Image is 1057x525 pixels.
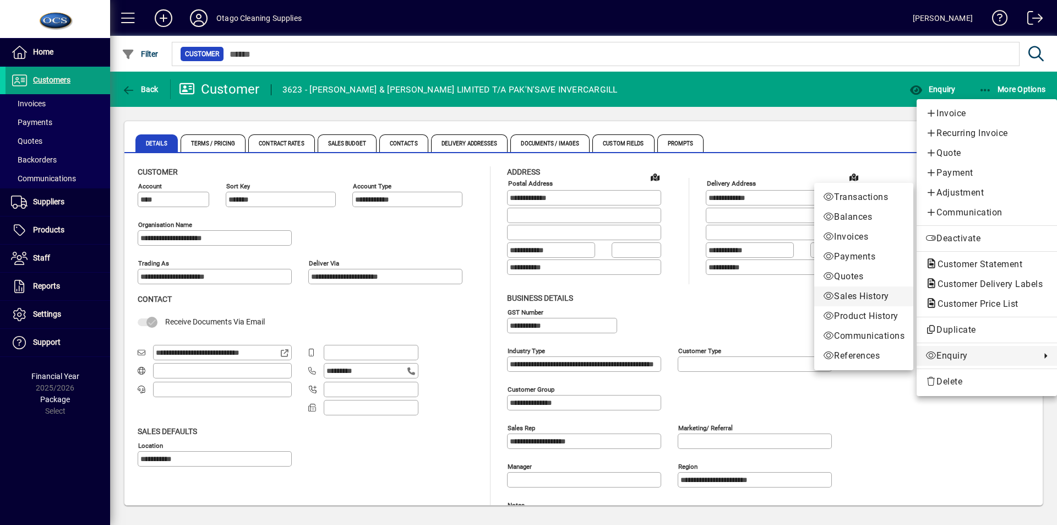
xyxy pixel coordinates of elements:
span: Deactivate [925,232,1048,245]
span: Payment [925,166,1048,180]
button: Deactivate customer [917,229,1057,248]
span: Payments [823,250,905,263]
span: Invoice [925,107,1048,120]
span: Communication [925,206,1048,219]
span: Customer Statement [925,259,1028,269]
span: Recurring Invoice [925,127,1048,140]
span: Adjustment [925,186,1048,199]
span: Enquiry [925,349,1035,362]
span: Product History [823,310,905,323]
span: Invoices [823,230,905,243]
span: Balances [823,210,905,224]
span: Customer Price List [925,299,1024,309]
span: Quote [925,147,1048,160]
span: References [823,349,905,362]
span: Delete [925,375,1048,388]
span: Communications [823,329,905,343]
span: Transactions [823,191,905,204]
span: Duplicate [925,323,1048,337]
span: Customer Delivery Labels [925,279,1048,289]
span: Quotes [823,270,905,283]
span: Sales History [823,290,905,303]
